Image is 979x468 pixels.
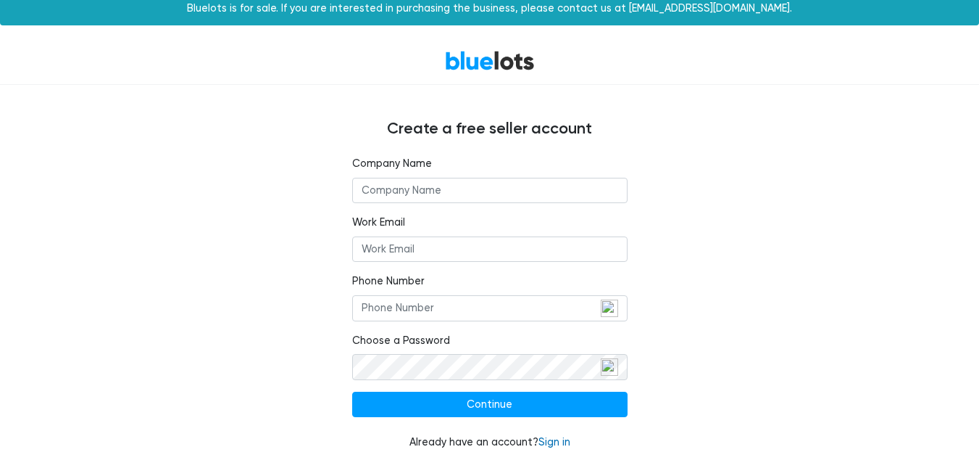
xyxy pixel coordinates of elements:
label: Choose a Password [352,333,450,349]
label: Work Email [352,215,405,231]
label: Company Name [352,156,432,172]
a: BlueLots [445,50,535,71]
a: Sign in [538,436,570,448]
label: Phone Number [352,274,425,290]
img: npw-badge-icon-locked.svg [601,358,618,376]
div: Already have an account? [352,435,628,451]
input: Phone Number [352,295,628,321]
h4: Create a free seller account [55,120,925,139]
input: Company Name [352,178,628,204]
img: npw-badge-icon-locked.svg [601,300,618,317]
input: Work Email [352,237,628,263]
input: Continue [352,392,628,418]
